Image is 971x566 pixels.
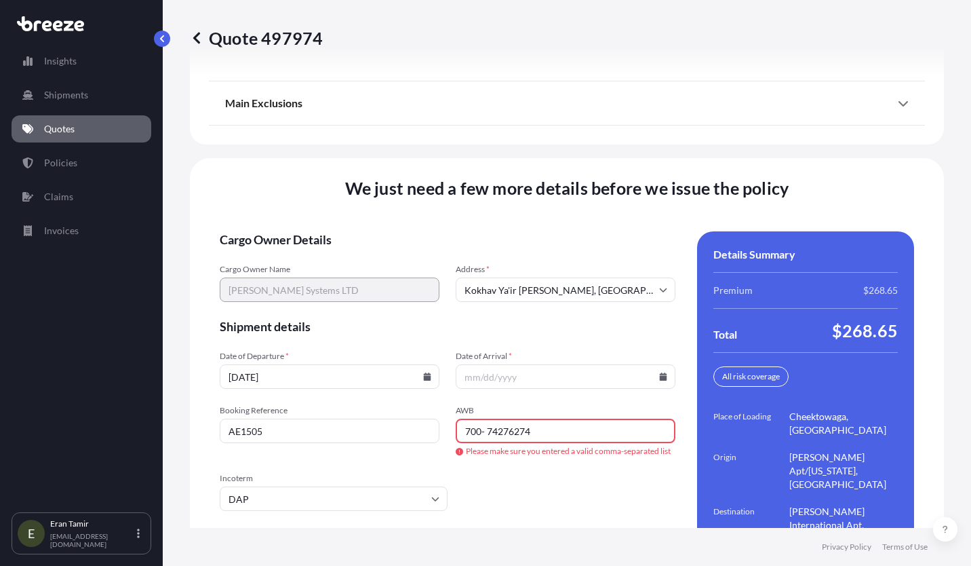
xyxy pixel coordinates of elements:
[713,328,737,341] span: Total
[713,248,795,261] span: Details Summary
[456,405,675,416] span: AWB
[832,320,898,341] span: $268.65
[456,351,675,362] span: Date of Arrival
[456,446,675,457] span: Please make sure you entered a valid comma-separated list
[44,122,75,136] p: Quotes
[220,419,439,443] input: Your internal reference
[789,410,898,437] span: Cheektowaga, [GEOGRAPHIC_DATA]
[12,115,151,143] a: Quotes
[12,183,151,210] a: Claims
[220,405,439,416] span: Booking Reference
[220,351,439,362] span: Date of Departure
[44,224,79,238] p: Invoices
[190,27,323,49] p: Quote 497974
[789,451,898,491] span: [PERSON_NAME] Apt/[US_STATE], [GEOGRAPHIC_DATA]
[789,505,898,546] span: [PERSON_NAME] International Apt, [GEOGRAPHIC_DATA]
[713,505,789,546] span: Destination
[220,364,439,389] input: mm/dd/yyyy
[44,88,88,102] p: Shipments
[713,284,753,297] span: Premium
[44,156,77,170] p: Policies
[12,48,151,75] a: Insights
[44,190,73,204] p: Claims
[220,318,675,335] span: Shipment details
[220,264,439,275] span: Cargo Owner Name
[345,177,789,199] span: We just need a few more details before we issue the policy
[12,149,151,176] a: Policies
[220,473,448,484] span: Incoterm
[456,419,675,443] input: Number1, number2,...
[220,231,675,248] span: Cargo Owner Details
[713,366,789,387] div: All risk coverage
[456,264,675,275] span: Address
[456,364,675,389] input: mm/dd/yyyy
[220,487,448,511] input: Select...
[882,542,928,552] a: Terms of Use
[12,81,151,109] a: Shipments
[456,278,675,302] input: Cargo owner address
[225,96,302,110] span: Main Exclusions
[12,217,151,244] a: Invoices
[713,451,789,491] span: Origin
[225,87,909,119] div: Main Exclusions
[822,542,871,552] a: Privacy Policy
[50,518,134,529] p: Eran Tamir
[44,54,77,68] p: Insights
[713,410,789,437] span: Place of Loading
[28,527,35,540] span: E
[50,532,134,548] p: [EMAIL_ADDRESS][DOMAIN_NAME]
[863,284,898,297] span: $268.65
